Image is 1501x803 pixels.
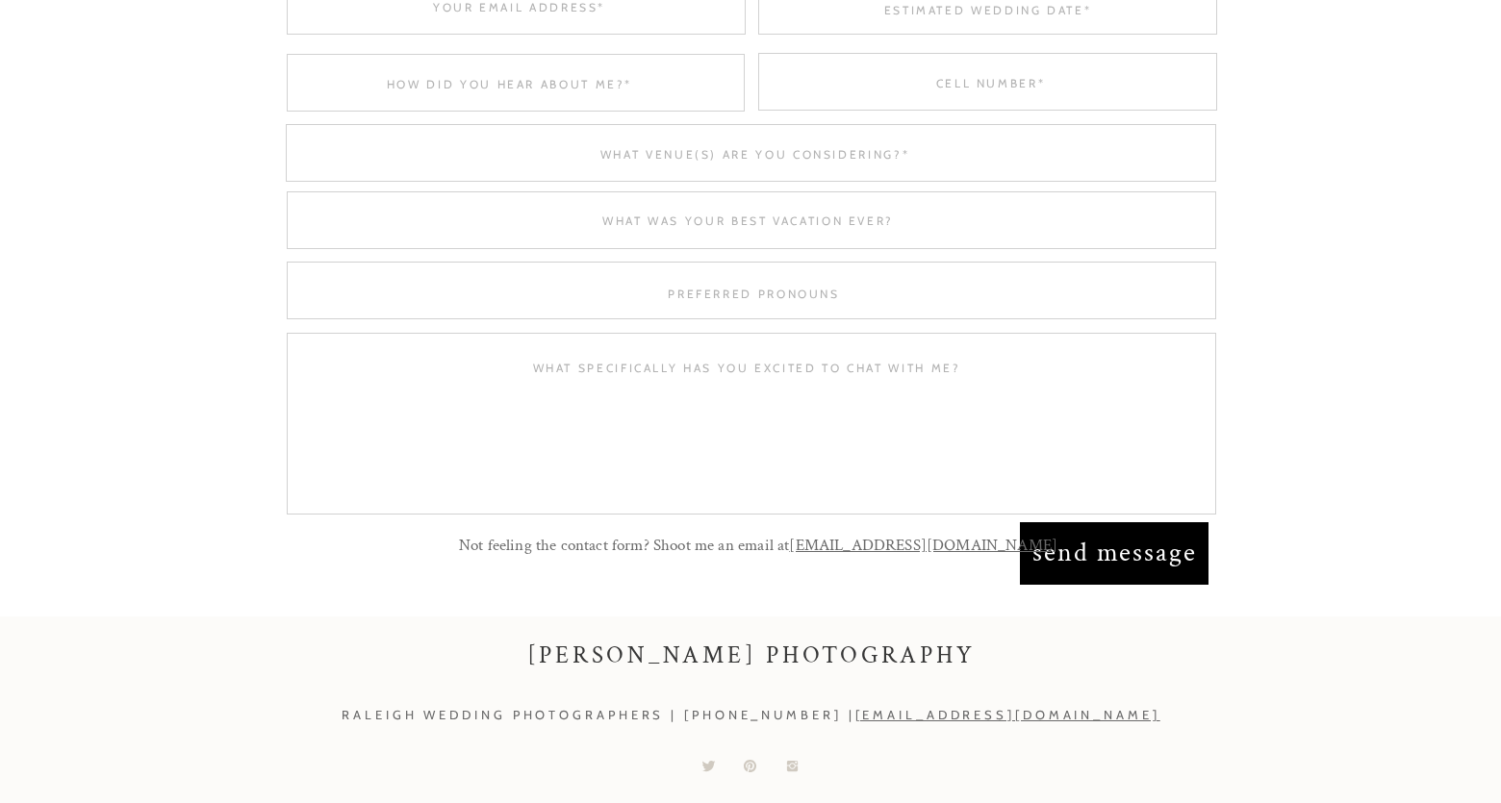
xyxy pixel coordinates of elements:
[855,707,1160,722] a: [EMAIL_ADDRESS][DOMAIN_NAME]
[323,704,1179,740] h3: Raleigh wedding photographers | [PHONE_NUMBER] |
[481,641,1021,674] a: [PERSON_NAME] photography
[789,535,1057,556] a: [EMAIL_ADDRESS][DOMAIN_NAME]
[1029,532,1201,574] a: send message
[425,532,1091,561] p: Not feeling the contact form? Shoot me an email at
